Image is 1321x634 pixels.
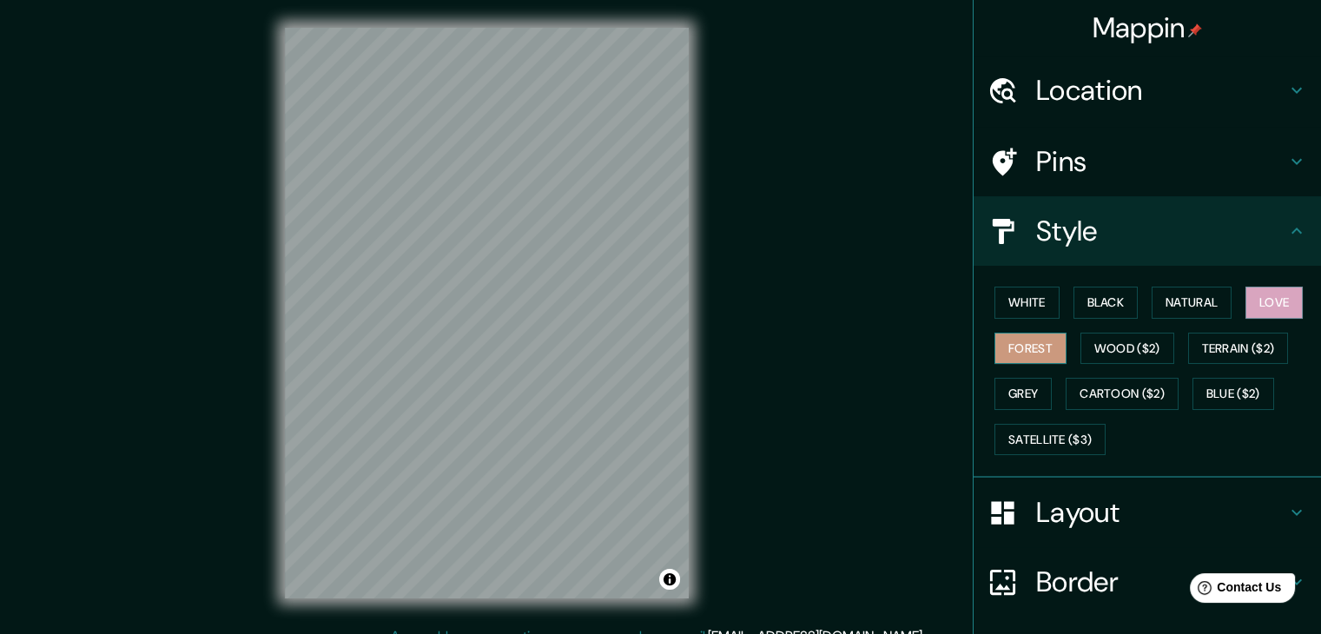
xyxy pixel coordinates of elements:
[994,424,1106,456] button: Satellite ($3)
[994,378,1052,410] button: Grey
[1036,565,1286,599] h4: Border
[1093,10,1203,45] h4: Mappin
[1188,23,1202,37] img: pin-icon.png
[974,547,1321,617] div: Border
[1036,495,1286,530] h4: Layout
[974,56,1321,125] div: Location
[974,127,1321,196] div: Pins
[659,569,680,590] button: Toggle attribution
[994,287,1060,319] button: White
[285,28,689,598] canvas: Map
[1166,566,1302,615] iframe: Help widget launcher
[1080,333,1174,365] button: Wood ($2)
[1036,144,1286,179] h4: Pins
[1152,287,1232,319] button: Natural
[1066,378,1179,410] button: Cartoon ($2)
[1188,333,1289,365] button: Terrain ($2)
[1192,378,1274,410] button: Blue ($2)
[1245,287,1303,319] button: Love
[974,196,1321,266] div: Style
[1036,214,1286,248] h4: Style
[974,478,1321,547] div: Layout
[1073,287,1139,319] button: Black
[1036,73,1286,108] h4: Location
[994,333,1067,365] button: Forest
